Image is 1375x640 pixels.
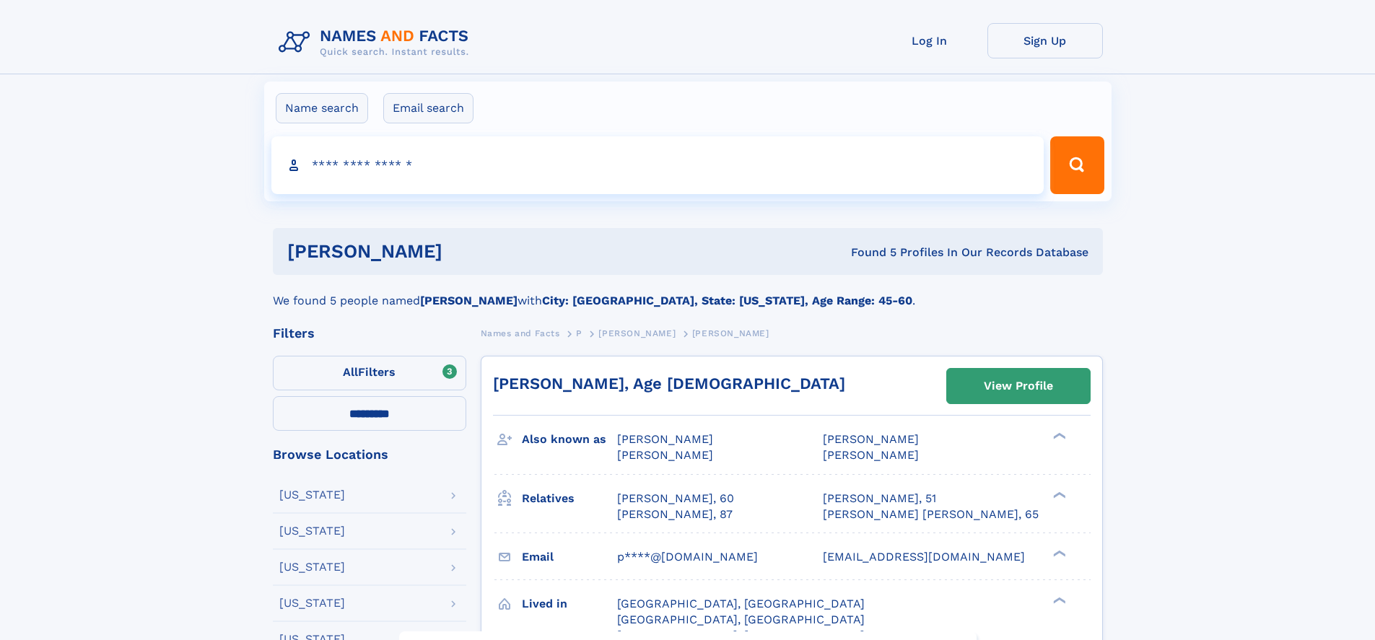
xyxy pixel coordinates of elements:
[598,328,676,338] span: [PERSON_NAME]
[522,427,617,452] h3: Also known as
[273,356,466,390] label: Filters
[617,491,734,507] a: [PERSON_NAME], 60
[823,507,1039,522] a: [PERSON_NAME] [PERSON_NAME], 65
[576,328,582,338] span: P
[542,294,912,307] b: City: [GEOGRAPHIC_DATA], State: [US_STATE], Age Range: 45-60
[1049,595,1067,605] div: ❯
[273,327,466,340] div: Filters
[271,136,1044,194] input: search input
[617,613,865,626] span: [GEOGRAPHIC_DATA], [GEOGRAPHIC_DATA]
[617,448,713,462] span: [PERSON_NAME]
[481,324,560,342] a: Names and Facts
[279,597,345,609] div: [US_STATE]
[1049,431,1067,441] div: ❯
[343,365,358,379] span: All
[823,432,919,446] span: [PERSON_NAME]
[493,374,845,393] a: [PERSON_NAME], Age [DEMOGRAPHIC_DATA]
[692,328,769,338] span: [PERSON_NAME]
[522,486,617,511] h3: Relatives
[279,489,345,501] div: [US_STATE]
[1049,548,1067,558] div: ❯
[617,597,865,610] span: [GEOGRAPHIC_DATA], [GEOGRAPHIC_DATA]
[823,448,919,462] span: [PERSON_NAME]
[383,93,473,123] label: Email search
[576,324,582,342] a: P
[420,294,518,307] b: [PERSON_NAME]
[276,93,368,123] label: Name search
[872,23,987,58] a: Log In
[1049,490,1067,499] div: ❯
[823,491,936,507] a: [PERSON_NAME], 51
[617,432,713,446] span: [PERSON_NAME]
[823,550,1025,564] span: [EMAIL_ADDRESS][DOMAIN_NAME]
[598,324,676,342] a: [PERSON_NAME]
[947,369,1090,403] a: View Profile
[279,561,345,573] div: [US_STATE]
[273,275,1103,310] div: We found 5 people named with .
[617,507,733,522] a: [PERSON_NAME], 87
[522,592,617,616] h3: Lived in
[522,545,617,569] h3: Email
[1050,136,1104,194] button: Search Button
[273,448,466,461] div: Browse Locations
[987,23,1103,58] a: Sign Up
[279,525,345,537] div: [US_STATE]
[287,242,647,260] h1: [PERSON_NAME]
[647,245,1088,260] div: Found 5 Profiles In Our Records Database
[273,23,481,62] img: Logo Names and Facts
[984,369,1053,403] div: View Profile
